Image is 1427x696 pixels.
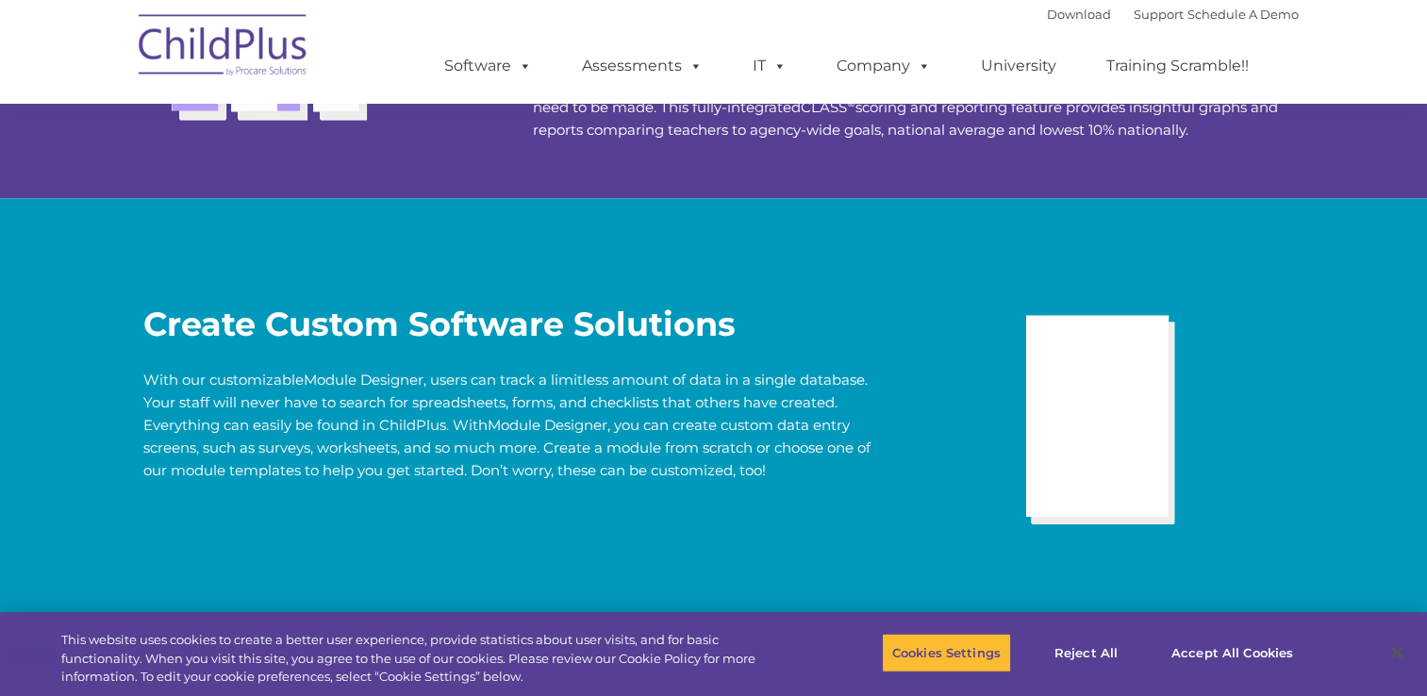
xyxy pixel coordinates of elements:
button: Reject All [1027,633,1145,672]
div: This website uses cookies to create a better user experience, provide statistics about user visit... [61,631,785,687]
a: University [962,47,1075,85]
strong: Create Custom Software Solutions [143,304,736,344]
font: | [1047,7,1299,22]
a: Module Designer [304,371,423,389]
button: Accept All Cookies [1161,633,1303,672]
a: Training Scramble!! [1087,47,1268,85]
button: Close [1376,632,1418,673]
button: Cookies Settings [882,633,1011,672]
a: CLASS [801,98,847,116]
a: Software [425,47,551,85]
a: Download [1047,7,1111,22]
a: Support [1134,7,1184,22]
img: Report-Custom-cropped3.gif [922,232,1284,593]
span: With our customizable , users can track a limitless amount of data in a single database. Your sta... [143,371,871,479]
a: Schedule A Demo [1187,7,1299,22]
a: Module Designer [488,416,607,434]
span: With ChildPlus’s feature, management can analyze scores and determine where improvements need to ... [533,75,1278,139]
img: ChildPlus by Procare Solutions [129,1,318,95]
a: IT [734,47,805,85]
a: Assessments [563,47,722,85]
a: Company [818,47,950,85]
